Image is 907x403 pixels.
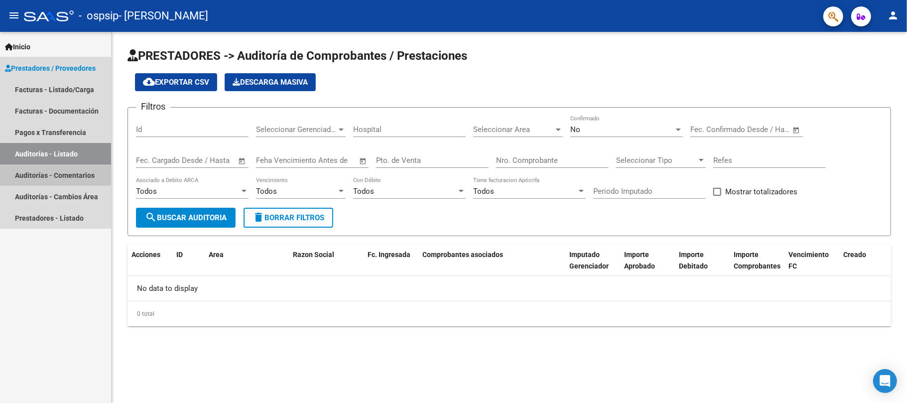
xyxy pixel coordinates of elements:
[473,187,494,196] span: Todos
[185,156,234,165] input: Fecha fin
[172,244,205,288] datatable-header-cell: ID
[209,251,224,259] span: Area
[131,251,160,259] span: Acciones
[143,76,155,88] mat-icon: cloud_download
[616,156,697,165] span: Seleccionar Tipo
[422,251,503,259] span: Comprobantes asociados
[136,156,176,165] input: Fecha inicio
[364,244,418,288] datatable-header-cell: Fc. Ingresada
[244,208,333,228] button: Borrar Filtros
[145,211,157,223] mat-icon: search
[791,125,802,136] button: Open calendar
[734,251,780,270] span: Importe Comprobantes
[253,213,324,222] span: Borrar Filtros
[128,276,891,301] div: No data to display
[128,301,891,326] div: 0 total
[128,49,467,63] span: PRESTADORES -> Auditoría de Comprobantes / Prestaciones
[620,244,675,288] datatable-header-cell: Importe Aprobado
[205,244,274,288] datatable-header-cell: Area
[784,244,839,288] datatable-header-cell: Vencimiento FC
[565,244,620,288] datatable-header-cell: Imputado Gerenciador
[289,244,364,288] datatable-header-cell: Razon Social
[119,5,208,27] span: - [PERSON_NAME]
[5,63,96,74] span: Prestadores / Proveedores
[79,5,119,27] span: - ospsip
[839,244,894,288] datatable-header-cell: Creado
[843,251,866,259] span: Creado
[256,125,337,134] span: Seleccionar Gerenciador
[788,251,829,270] span: Vencimiento FC
[368,251,410,259] span: Fc. Ingresada
[225,73,316,91] app-download-masive: Descarga masiva de comprobantes (adjuntos)
[570,125,580,134] span: No
[353,187,374,196] span: Todos
[725,186,797,198] span: Mostrar totalizadores
[176,251,183,259] span: ID
[8,9,20,21] mat-icon: menu
[225,73,316,91] button: Descarga Masiva
[624,251,655,270] span: Importe Aprobado
[128,244,172,288] datatable-header-cell: Acciones
[358,155,369,167] button: Open calendar
[143,78,209,87] span: Exportar CSV
[675,244,730,288] datatable-header-cell: Importe Debitado
[887,9,899,21] mat-icon: person
[679,251,708,270] span: Importe Debitado
[569,251,609,270] span: Imputado Gerenciador
[136,187,157,196] span: Todos
[256,187,277,196] span: Todos
[135,73,217,91] button: Exportar CSV
[136,208,236,228] button: Buscar Auditoria
[145,213,227,222] span: Buscar Auditoria
[690,125,731,134] input: Fecha inicio
[136,100,170,114] h3: Filtros
[873,369,897,393] div: Open Intercom Messenger
[293,251,334,259] span: Razon Social
[740,125,788,134] input: Fecha fin
[473,125,554,134] span: Seleccionar Area
[5,41,30,52] span: Inicio
[253,211,264,223] mat-icon: delete
[237,155,248,167] button: Open calendar
[233,78,308,87] span: Descarga Masiva
[418,244,565,288] datatable-header-cell: Comprobantes asociados
[730,244,784,288] datatable-header-cell: Importe Comprobantes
